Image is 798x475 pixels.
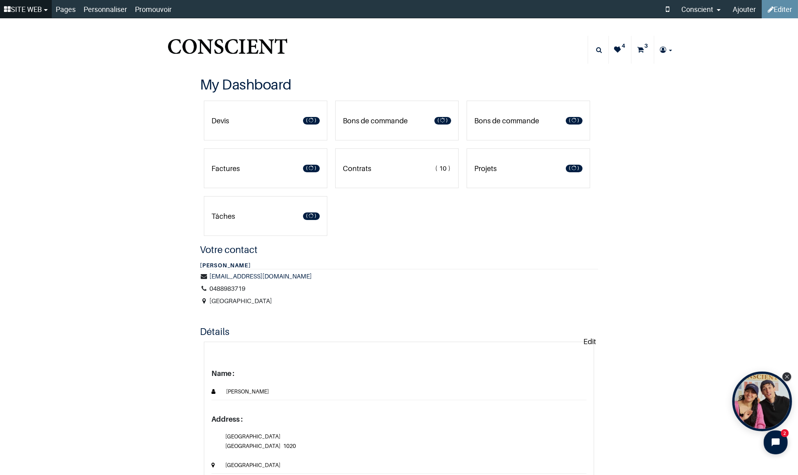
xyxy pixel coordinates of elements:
span: 1020 [282,441,296,451]
sup: 4 [620,42,627,50]
a: Devis [204,101,327,140]
p: Bons de commande [343,115,408,126]
span: [GEOGRAPHIC_DATA] [225,441,280,451]
b: [PERSON_NAME] [200,262,250,269]
a: 4 [609,36,631,64]
span: [GEOGRAPHIC_DATA] [210,296,272,306]
a: Edit [581,329,598,354]
div: Open Tolstoy [732,372,792,431]
div: Open Tolstoy widget [732,372,792,431]
a: Contrats 10 [335,148,459,188]
a: Bons de commande [467,101,590,140]
span: [GEOGRAPHIC_DATA] [225,460,280,470]
a: Factures [204,148,327,188]
a: 3 [632,36,654,64]
sup: 3 [642,42,650,50]
a: Bons de commande [335,101,459,140]
p: Projets [474,163,497,174]
p: Bons de commande [474,115,539,126]
p: Contrats [343,163,371,174]
h4: Votre contact [200,243,598,256]
span: [PERSON_NAME] [217,387,269,396]
p: Name : [211,368,587,379]
iframe: Tidio Chat [757,424,794,461]
p: Edit [583,336,596,347]
div: Tolstoy bubble widget [732,372,792,431]
p: Devis [211,115,229,126]
span: 10 [434,163,451,174]
p: Tâches [211,211,235,222]
span: 0488983719 [210,283,246,294]
p: Factures [211,163,240,174]
img: Conscient [166,34,289,66]
span: [GEOGRAPHIC_DATA] [225,432,280,441]
h4: Détails [200,325,598,338]
a: [EMAIL_ADDRESS][DOMAIN_NAME] [210,271,312,282]
div: Close Tolstoy widget [782,372,791,381]
a: Projets [467,148,590,188]
p: Address : [211,414,587,424]
h3: My Dashboard [200,75,598,94]
a: Tâches [204,196,327,236]
a: Logo of Conscient [166,34,289,66]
